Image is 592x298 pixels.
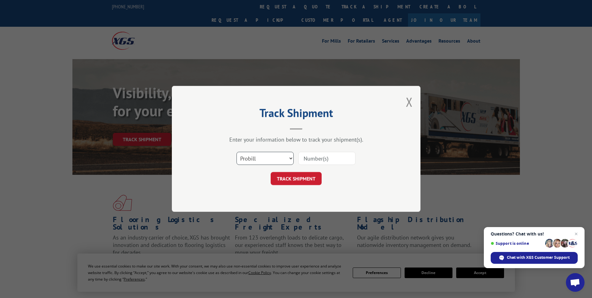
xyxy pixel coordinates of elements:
[566,273,585,292] a: Open chat
[271,172,322,185] button: TRACK SHIPMENT
[298,152,356,165] input: Number(s)
[406,94,413,110] button: Close modal
[507,255,570,260] span: Chat with XGS Customer Support
[203,109,389,120] h2: Track Shipment
[203,136,389,143] div: Enter your information below to track your shipment(s).
[491,241,543,246] span: Support is online
[491,231,578,236] span: Questions? Chat with us!
[491,252,578,264] span: Chat with XGS Customer Support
